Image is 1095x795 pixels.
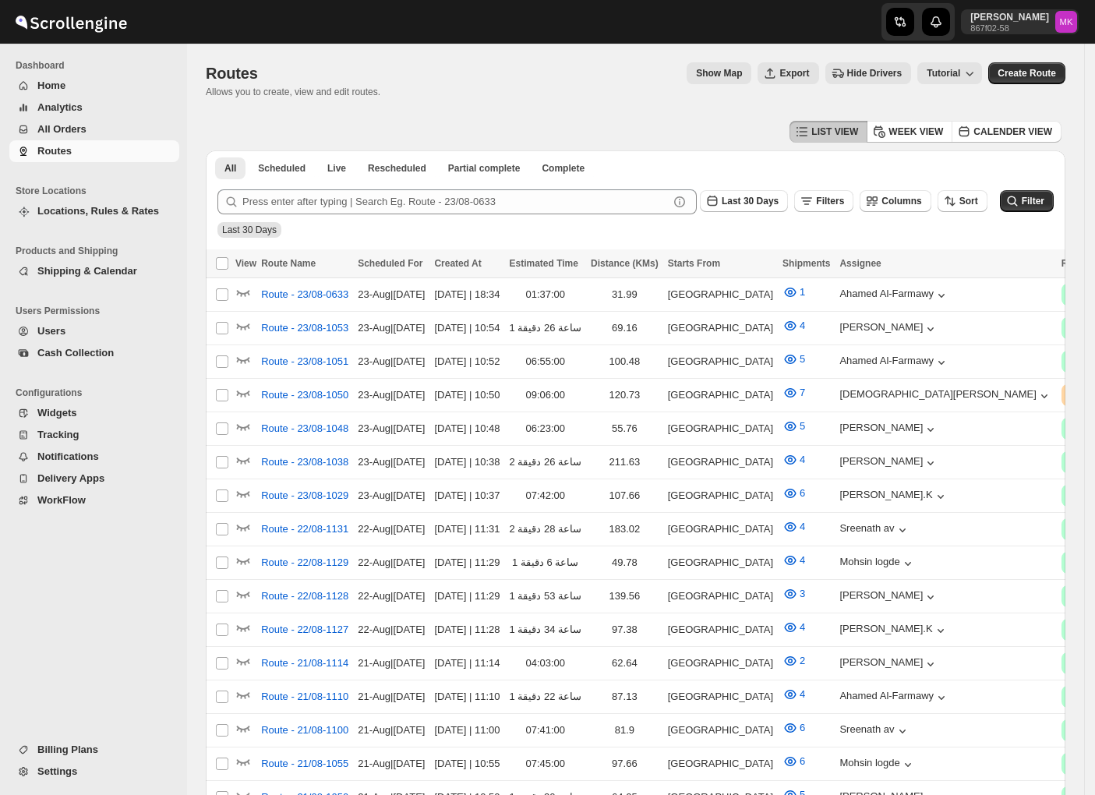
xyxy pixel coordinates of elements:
button: Sreenath av [839,522,910,538]
div: [GEOGRAPHIC_DATA] [668,756,773,772]
div: 107.66 [591,488,659,503]
span: 23-Aug | [DATE] [358,322,425,334]
div: [GEOGRAPHIC_DATA] [668,723,773,738]
div: 97.66 [591,756,659,772]
button: Create Route [988,62,1065,84]
div: [DATE] | 10:55 [434,756,500,772]
span: Create Route [998,67,1056,79]
span: 22-Aug | [DATE] [358,523,425,535]
button: Widgets [9,402,179,424]
span: Cash Collection [37,347,114,359]
span: Live [327,162,346,175]
div: 81.9 [591,723,659,738]
span: 23-Aug | [DATE] [358,489,425,501]
button: Route - 23/08-1038 [252,450,358,475]
div: 07:42:00 [509,488,581,503]
span: Products and Shipping [16,245,179,257]
div: [GEOGRAPHIC_DATA] [668,387,773,403]
button: Route - 23/08-1048 [252,416,358,441]
div: 2 ساعة 26 دقيقة [509,454,581,470]
span: Route - 23/08-1048 [261,421,348,436]
span: 2 [800,655,805,666]
div: [DATE] | 10:52 [434,354,500,369]
span: Hide Drivers [847,67,902,79]
div: [GEOGRAPHIC_DATA] [668,354,773,369]
button: 4 [773,548,814,573]
div: [GEOGRAPHIC_DATA] [668,588,773,604]
button: Ahamed Al-Farmawy [839,288,949,303]
div: [DATE] | 10:38 [434,454,500,470]
button: Delivery Apps [9,468,179,489]
span: 23-Aug | [DATE] [358,288,425,300]
button: Route - 21/08-1100 [252,718,358,743]
span: Home [37,79,65,91]
div: 87.13 [591,689,659,705]
span: 21-Aug | [DATE] [358,724,425,736]
button: 3 [773,581,814,606]
button: Route - 23/08-1051 [252,349,358,374]
button: Route - 22/08-1129 [252,550,358,575]
div: [PERSON_NAME].K [839,623,948,638]
button: 1 [773,280,814,305]
div: [DATE] | 10:48 [434,421,500,436]
span: Tracking [37,429,79,440]
div: 07:45:00 [509,756,581,772]
div: 2 ساعة 28 دقيقة [509,521,581,537]
button: Tutorial [917,62,982,84]
button: 6 [773,481,814,506]
span: Route - 22/08-1131 [261,521,348,537]
div: [GEOGRAPHIC_DATA] [668,689,773,705]
span: Assignee [839,258,881,269]
span: All Orders [37,123,87,135]
button: 4 [773,615,814,640]
span: Users Permissions [16,305,179,317]
div: [DATE] | 10:37 [434,488,500,503]
span: 23-Aug | [DATE] [358,456,425,468]
div: 1 ساعة 34 دقيقة [509,622,581,638]
button: 4 [773,514,814,539]
div: 211.63 [591,454,659,470]
div: [PERSON_NAME] [839,422,938,437]
button: Mohsin logde [839,556,915,571]
span: Route - 23/08-1051 [261,354,348,369]
button: Shipping & Calendar [9,260,179,282]
span: Route - 22/08-1129 [261,555,348,571]
p: 867f02-58 [970,23,1049,33]
span: Distance (KMs) [591,258,659,269]
button: Mohsin logde [839,757,915,772]
span: CALENDER VIEW [973,125,1052,138]
div: [DATE] | 18:34 [434,287,500,302]
span: Route - 22/08-1127 [261,622,348,638]
button: Analytics [9,97,179,118]
span: LIST VIEW [811,125,858,138]
button: Routes [9,140,179,162]
span: 21-Aug | [DATE] [358,758,425,769]
span: Tutorial [927,68,960,79]
button: Route - 21/08-1055 [252,751,358,776]
span: Starts From [668,258,720,269]
span: 23-Aug | [DATE] [358,389,425,401]
button: 4 [773,682,814,707]
div: [GEOGRAPHIC_DATA] [668,421,773,436]
button: Locations, Rules & Rates [9,200,179,222]
div: [DATE] | 10:54 [434,320,500,336]
button: 2 [773,648,814,673]
span: Export [779,67,809,79]
button: All routes [215,157,245,179]
span: Route - 23/08-1038 [261,454,348,470]
button: CALENDER VIEW [952,121,1061,143]
span: Analytics [37,101,83,113]
div: [DEMOGRAPHIC_DATA][PERSON_NAME] [839,388,1051,404]
button: User menu [961,9,1079,34]
span: Route - 23/08-1053 [261,320,348,336]
button: Route - 23/08-1053 [252,316,358,341]
button: [PERSON_NAME] [839,455,938,471]
button: 4 [773,313,814,338]
button: Columns [860,190,931,212]
button: 4 [773,447,814,472]
span: 4 [800,554,805,566]
span: 1 [800,286,805,298]
button: [PERSON_NAME] [839,589,938,605]
button: Cash Collection [9,342,179,364]
span: Partial complete [448,162,521,175]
